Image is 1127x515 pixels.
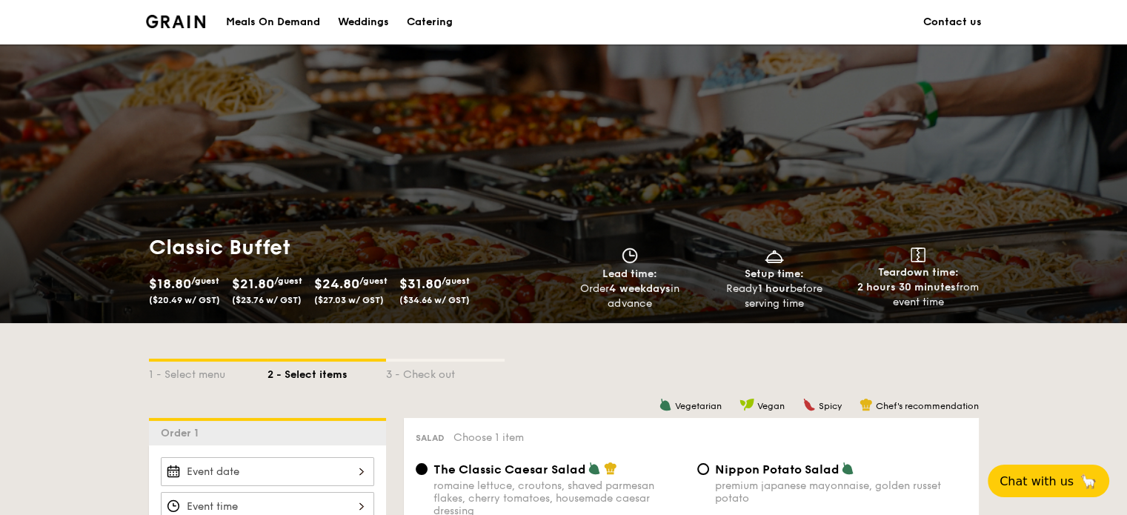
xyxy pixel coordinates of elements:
div: Order in advance [564,282,697,311]
img: icon-clock.2db775ea.svg [619,247,641,264]
span: Salad [416,433,445,443]
input: Nippon Potato Saladpremium japanese mayonnaise, golden russet potato [697,463,709,475]
span: $24.80 [314,276,359,292]
span: $21.80 [232,276,274,292]
span: Spicy [819,401,842,411]
span: Vegan [757,401,785,411]
span: $18.80 [149,276,191,292]
span: Vegetarian [675,401,722,411]
strong: 4 weekdays [609,282,670,295]
input: The Classic Caesar Saladromaine lettuce, croutons, shaved parmesan flakes, cherry tomatoes, house... [416,463,428,475]
strong: 1 hour [758,282,790,295]
h1: Classic Buffet [149,234,558,261]
a: Logotype [146,15,206,28]
span: ($23.76 w/ GST) [232,295,302,305]
span: Chef's recommendation [876,401,979,411]
span: Chat with us [1000,474,1074,488]
span: $31.80 [399,276,442,292]
span: /guest [274,276,302,286]
img: icon-dish.430c3a2e.svg [763,247,785,264]
div: 3 - Check out [386,362,505,382]
div: premium japanese mayonnaise, golden russet potato [715,479,967,505]
span: ($34.66 w/ GST) [399,295,470,305]
div: 2 - Select items [267,362,386,382]
div: from event time [852,280,985,310]
span: Setup time: [745,268,804,280]
span: /guest [191,276,219,286]
img: icon-vegan.f8ff3823.svg [739,398,754,411]
img: icon-vegetarian.fe4039eb.svg [841,462,854,475]
img: icon-chef-hat.a58ddaea.svg [860,398,873,411]
span: Lead time: [602,268,657,280]
span: 🦙 [1080,473,1097,490]
img: icon-chef-hat.a58ddaea.svg [604,462,617,475]
div: 1 - Select menu [149,362,267,382]
img: icon-teardown.65201eee.svg [911,247,925,262]
span: ($27.03 w/ GST) [314,295,384,305]
span: Choose 1 item [453,431,524,444]
div: Ready before serving time [708,282,840,311]
img: icon-vegetarian.fe4039eb.svg [659,398,672,411]
span: /guest [359,276,388,286]
button: Chat with us🦙 [988,465,1109,497]
strong: 2 hours 30 minutes [857,281,956,293]
span: Order 1 [161,427,205,439]
span: Nippon Potato Salad [715,462,840,476]
span: ($20.49 w/ GST) [149,295,220,305]
span: /guest [442,276,470,286]
img: Grain [146,15,206,28]
input: Event date [161,457,374,486]
span: Teardown time: [878,266,959,279]
img: icon-spicy.37a8142b.svg [802,398,816,411]
img: icon-vegetarian.fe4039eb.svg [588,462,601,475]
span: The Classic Caesar Salad [433,462,586,476]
